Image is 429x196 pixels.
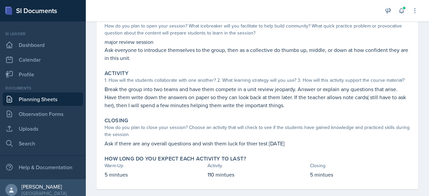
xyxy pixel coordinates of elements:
[105,46,410,62] p: Ask everyone to introduce themselves to the group, then as a collective do thumbs up, middle, or ...
[3,53,83,66] a: Calendar
[3,68,83,81] a: Profile
[105,22,410,37] div: How do you plan to open your session? What icebreaker will you facilitate to help build community...
[105,139,410,147] p: Ask if there are any overall questions and wish them luck for thier test [DATE]
[207,171,308,179] p: 110 mintues
[105,117,128,124] label: Closing
[207,162,308,169] div: Activity
[3,92,83,106] a: Planning Sheets
[105,85,410,109] p: Break the group into two teams and have them compete in a unit review jeopardy. Answer or explain...
[105,77,410,84] div: 1. How will the students collaborate with one another? 2. What learning strategy will you use? 3....
[310,162,410,169] div: Closing
[105,70,128,77] label: Activity
[105,171,205,179] p: 5 mintues
[105,38,410,46] p: major review session
[3,38,83,52] a: Dashboard
[3,107,83,121] a: Observation Forms
[105,155,246,162] label: How long do you expect each activity to last?
[3,122,83,135] a: Uploads
[3,160,83,174] div: Help & Documentation
[310,171,410,179] p: 5 mintues
[3,85,83,91] div: Documents
[3,31,83,37] div: Si leader
[3,137,83,150] a: Search
[105,162,205,169] div: Warm-Up
[21,183,67,190] div: [PERSON_NAME]
[105,124,410,138] div: How do you plan to close your session? Choose an activity that will check to see if the students ...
